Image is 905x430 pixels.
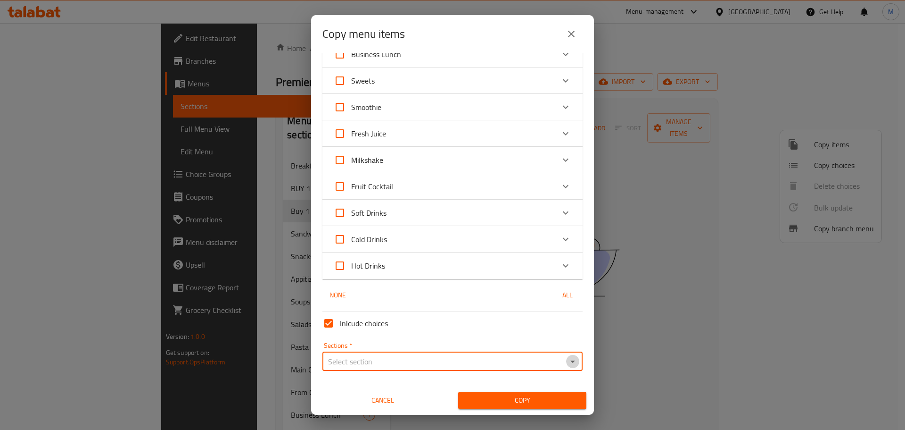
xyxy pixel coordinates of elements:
input: Select section [325,355,564,368]
button: None [322,287,353,304]
label: Acknowledge [329,202,387,224]
label: Acknowledge [329,122,386,145]
span: None [326,289,349,301]
button: Cancel [319,392,447,409]
div: Expand [322,41,583,67]
div: Expand [322,120,583,147]
span: Hot Drinks [351,259,385,273]
span: Copy [466,395,579,406]
span: Milkshake [351,153,383,167]
div: Expand [322,147,583,173]
div: Expand [322,67,583,94]
button: close [560,23,583,45]
span: Fresh Juice [351,126,386,141]
span: Soft Drinks [351,206,387,220]
button: Open [566,355,579,368]
div: Expand [322,253,583,279]
label: Acknowledge [329,254,385,277]
button: Copy [458,392,586,409]
span: Sweets [351,74,375,88]
div: Expand [322,226,583,253]
label: Acknowledge [329,149,383,171]
label: Acknowledge [329,228,387,251]
button: All [552,287,583,304]
span: Smoothie [351,100,381,114]
span: Cancel [322,395,443,406]
span: Cold Drinks [351,232,387,246]
h2: Copy menu items [322,26,405,42]
div: Expand [322,173,583,200]
label: Acknowledge [329,43,401,66]
span: Inlcude choices [340,318,388,329]
div: Expand [322,94,583,120]
label: Acknowledge [329,175,393,198]
label: Acknowledge [329,69,375,92]
span: Business Lunch [351,47,401,61]
span: Fruit Cocktail [351,179,393,194]
label: Acknowledge [329,96,381,118]
div: Expand [322,200,583,226]
span: All [556,289,579,301]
